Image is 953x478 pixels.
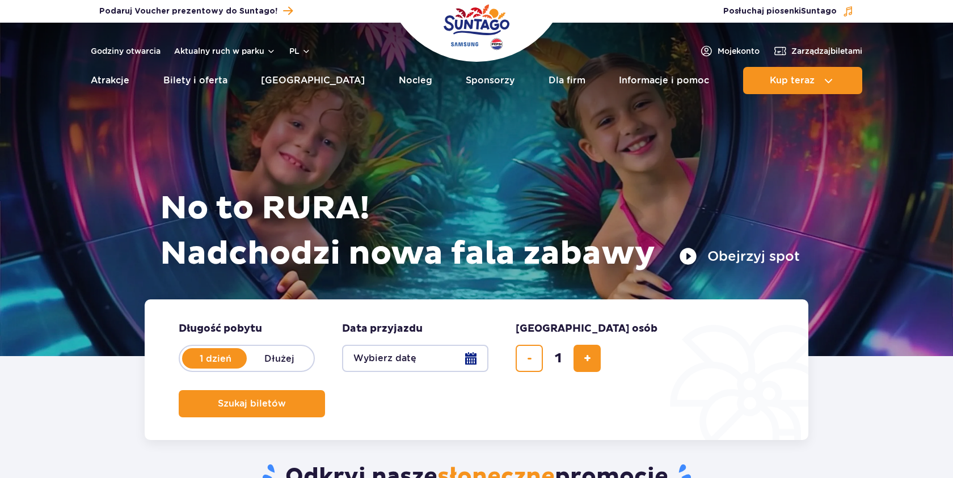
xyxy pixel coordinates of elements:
[549,67,585,94] a: Dla firm
[99,6,277,17] span: Podaruj Voucher prezentowy do Suntago!
[99,3,293,19] a: Podaruj Voucher prezentowy do Suntago!
[723,6,837,17] span: Posłuchaj piosenki
[574,345,601,372] button: dodaj bilet
[399,67,432,94] a: Nocleg
[183,346,248,370] label: 1 dzień
[342,322,423,336] span: Data przyjazdu
[163,67,227,94] a: Bilety i oferta
[619,67,709,94] a: Informacje i pomoc
[261,67,365,94] a: [GEOGRAPHIC_DATA]
[545,345,572,372] input: liczba biletów
[801,7,837,15] span: Suntago
[247,346,311,370] label: Dłużej
[179,390,325,417] button: Szukaj biletów
[679,247,800,265] button: Obejrzyj spot
[516,345,543,372] button: usuń bilet
[466,67,515,94] a: Sponsorzy
[91,45,161,57] a: Godziny otwarcia
[179,322,262,336] span: Długość pobytu
[791,45,862,57] span: Zarządzaj biletami
[770,75,815,86] span: Kup teraz
[218,399,286,409] span: Szukaj biletów
[516,322,657,336] span: [GEOGRAPHIC_DATA] osób
[160,186,800,277] h1: No to RURA! Nadchodzi nowa fala zabawy
[289,45,311,57] button: pl
[174,46,276,56] button: Aktualny ruch w parku
[773,44,862,58] a: Zarządzajbiletami
[699,44,760,58] a: Mojekonto
[723,6,854,17] button: Posłuchaj piosenkiSuntago
[743,67,862,94] button: Kup teraz
[342,345,488,372] button: Wybierz datę
[145,299,808,440] form: Planowanie wizyty w Park of Poland
[718,45,760,57] span: Moje konto
[91,67,129,94] a: Atrakcje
